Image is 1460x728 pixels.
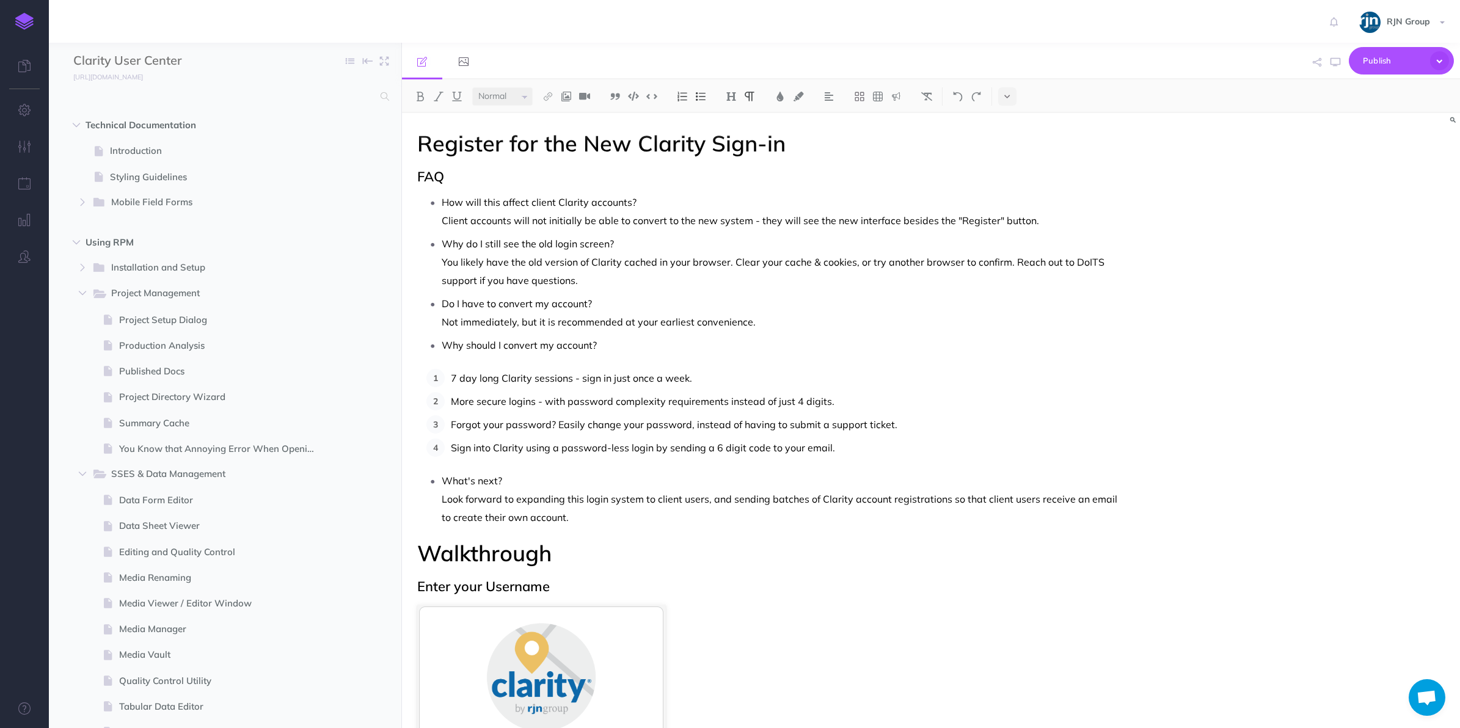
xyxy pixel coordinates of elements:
p: Forgot your password? Easily change your password, instead of having to submit a support ticket. [451,415,1128,434]
span: Quality Control Utility [119,674,328,688]
span: Media Renaming [119,570,328,585]
input: Search [73,86,373,107]
img: Clear styles button [921,92,932,101]
span: Editing and Quality Control [119,545,328,559]
span: Media Vault [119,647,328,662]
img: Italic button [433,92,444,101]
img: Create table button [872,92,883,101]
span: Technical Documentation [86,118,313,133]
p: Client accounts will not initially be able to convert to the new system - they will see the new i... [442,211,1128,230]
img: Redo [971,92,982,101]
img: Underline button [451,92,462,101]
span: SSES & Data Management [111,467,310,482]
span: Styling Guidelines [110,170,328,184]
span: Using RPM [86,235,313,250]
span: Introduction [110,144,328,158]
span: You Know that Annoying Error When Opening a Project? You Can Make It Go Away! [119,442,328,456]
img: Headings dropdown button [726,92,737,101]
span: Tabular Data Editor [119,699,328,714]
span: Media Viewer / Editor Window [119,596,328,611]
span: Published Docs [119,364,328,379]
img: Text background color button [793,92,804,101]
a: Open chat [1409,679,1445,716]
span: Project Directory Wizard [119,390,328,404]
p: Do I have to convert my account? [442,294,1128,313]
h1: Walkthrough [417,541,1128,566]
span: Media Manager [119,622,328,636]
p: Not immediately, but it is recommended at your earliest convenience. [442,313,1128,331]
span: Project Management [111,286,310,302]
span: Project Setup Dialog [119,313,328,327]
img: Unordered list button [695,92,706,101]
span: Data Sheet Viewer [119,519,328,533]
img: Code block button [628,92,639,101]
img: Paragraph button [744,92,755,101]
img: Add video button [579,92,590,101]
span: Summary Cache [119,416,328,431]
span: Mobile Field Forms [111,195,310,211]
img: logo-mark.svg [15,13,34,30]
img: Bold button [415,92,426,101]
img: Ordered list button [677,92,688,101]
input: Documentation Name [73,52,217,70]
p: What's next? [442,471,1128,490]
span: Production Analysis [119,338,328,353]
img: Inline code button [646,92,657,101]
h1: Register for the New Clarity Sign-in [417,131,1128,156]
img: Blockquote button [610,92,621,101]
img: Alignment dropdown menu button [823,92,834,101]
span: Installation and Setup [111,260,310,276]
span: Data Form Editor [119,493,328,508]
img: Undo [952,92,963,101]
small: [URL][DOMAIN_NAME] [73,73,143,81]
button: Publish [1349,47,1454,75]
p: How will this affect client Clarity accounts? [442,193,1128,211]
h2: Enter your Username [417,579,1128,594]
img: Add image button [561,92,572,101]
img: Callout dropdown menu button [891,92,902,101]
p: Why do I still see the old login screen? [442,235,1128,253]
p: Look forward to expanding this login system to client users, and sending batches of Clarity accou... [442,490,1128,526]
a: [URL][DOMAIN_NAME] [49,70,155,82]
span: RJN Group [1381,16,1436,27]
img: qOk4ELZV8BckfBGsOcnHYIzU57XHwz04oqaxT1D6.jpeg [1359,12,1381,33]
h2: FAQ [417,169,1128,184]
img: Link button [542,92,553,101]
p: You likely have the old version of Clarity cached in your browser. Clear your cache & cookies, or... [442,253,1128,289]
span: Publish [1363,51,1424,70]
p: Sign into Clarity using a password-less login by sending a 6 digit code to your email. [451,439,1128,457]
p: 7 day long Clarity sessions - sign in just once a week. [451,369,1128,387]
p: More secure logins - with password complexity requirements instead of just 4 digits. [451,392,1128,410]
p: Why should I convert my account? [442,336,1128,354]
img: Text color button [775,92,786,101]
